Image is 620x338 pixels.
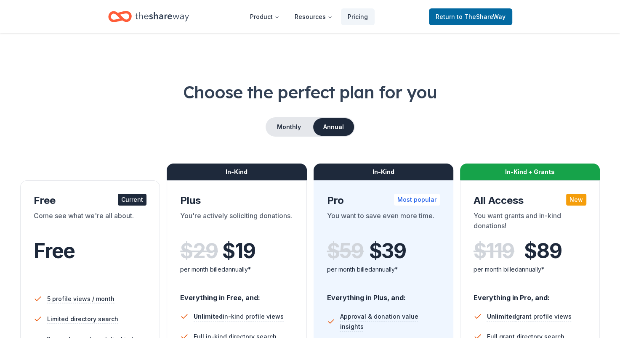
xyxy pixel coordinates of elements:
[487,313,516,320] span: Unlimited
[194,313,223,320] span: Unlimited
[474,194,586,207] div: All Access
[222,239,255,263] span: $ 19
[34,211,146,234] div: Come see what we're all about.
[460,164,600,180] div: In-Kind + Grants
[34,194,146,207] div: Free
[524,239,561,263] span: $ 89
[47,314,118,324] span: Limited directory search
[243,8,286,25] button: Product
[167,164,306,180] div: In-Kind
[34,238,75,263] span: Free
[194,313,284,320] span: in-kind profile views
[474,285,586,303] div: Everything in Pro, and:
[313,118,354,136] button: Annual
[487,313,572,320] span: grant profile views
[266,118,311,136] button: Monthly
[118,194,146,206] div: Current
[436,12,506,22] span: Return
[327,211,440,234] div: You want to save even more time.
[369,239,406,263] span: $ 39
[327,194,440,207] div: Pro
[180,285,293,303] div: Everything in Free, and:
[108,7,189,26] a: Home
[394,194,440,206] div: Most popular
[20,80,600,104] h1: Choose the perfect plan for you
[327,285,440,303] div: Everything in Plus, and:
[429,8,512,25] a: Returnto TheShareWay
[314,164,453,180] div: In-Kind
[180,264,293,275] div: per month billed annually*
[457,13,506,20] span: to TheShareWay
[47,294,114,304] span: 5 profile views / month
[474,264,586,275] div: per month billed annually*
[180,194,293,207] div: Plus
[180,211,293,234] div: You're actively soliciting donations.
[474,211,586,234] div: You want grants and in-kind donations!
[340,312,440,332] span: Approval & donation value insights
[288,8,339,25] button: Resources
[341,8,375,25] a: Pricing
[566,194,586,206] div: New
[243,7,375,26] nav: Main
[327,264,440,275] div: per month billed annually*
